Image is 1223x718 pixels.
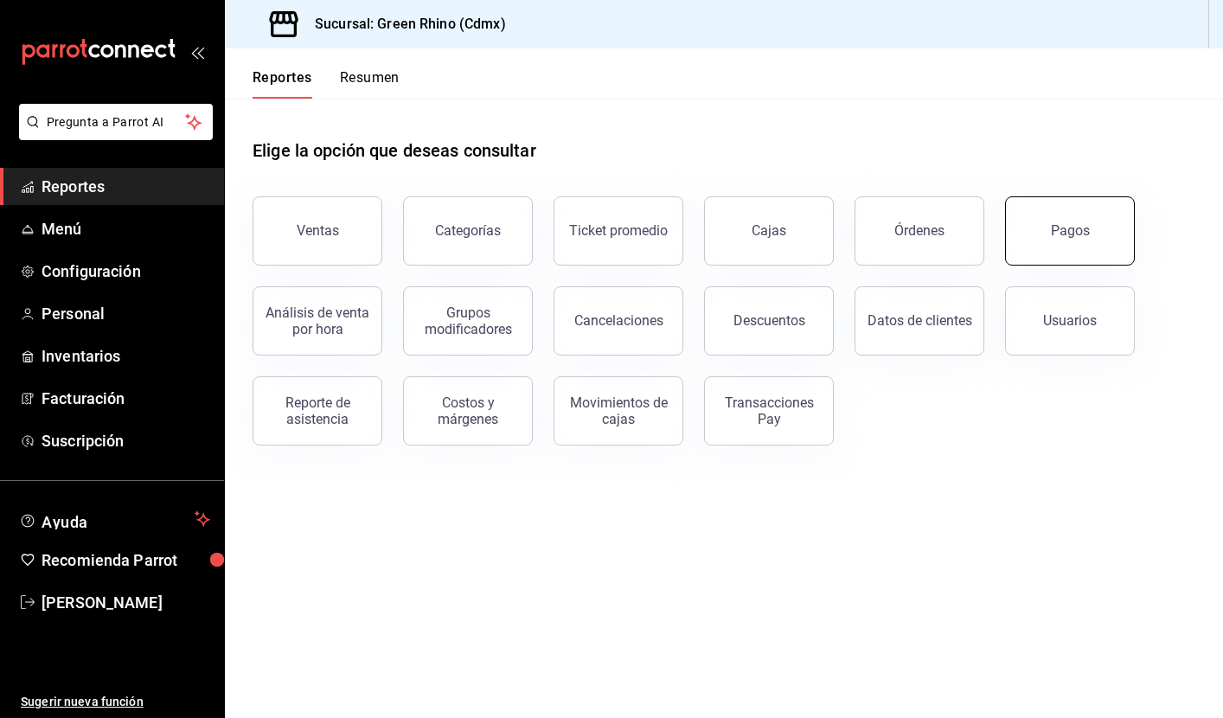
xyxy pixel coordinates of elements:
[42,217,210,240] span: Menú
[42,175,210,198] span: Reportes
[42,302,210,325] span: Personal
[19,104,213,140] button: Pregunta a Parrot AI
[868,312,972,329] div: Datos de clientes
[554,376,683,446] button: Movimientos de cajas
[855,196,984,266] button: Órdenes
[414,394,522,427] div: Costos y márgenes
[301,14,506,35] h3: Sucursal: Green Rhino (Cdmx)
[340,69,400,99] button: Resumen
[554,286,683,356] button: Cancelaciones
[715,394,823,427] div: Transacciones Pay
[12,125,213,144] a: Pregunta a Parrot AI
[569,222,668,239] div: Ticket promedio
[855,286,984,356] button: Datos de clientes
[403,286,533,356] button: Grupos modificadores
[253,69,400,99] div: navigation tabs
[253,376,382,446] button: Reporte de asistencia
[264,305,371,337] div: Análisis de venta por hora
[1005,286,1135,356] button: Usuarios
[574,312,663,329] div: Cancelaciones
[435,222,501,239] div: Categorías
[297,222,339,239] div: Ventas
[42,591,210,614] span: [PERSON_NAME]
[704,286,834,356] button: Descuentos
[253,138,536,163] h1: Elige la opción que deseas consultar
[704,376,834,446] button: Transacciones Pay
[1005,196,1135,266] button: Pagos
[403,196,533,266] button: Categorías
[253,196,382,266] button: Ventas
[1051,222,1090,239] div: Pagos
[42,509,188,529] span: Ayuda
[403,376,533,446] button: Costos y márgenes
[565,394,672,427] div: Movimientos de cajas
[752,222,786,239] div: Cajas
[554,196,683,266] button: Ticket promedio
[42,260,210,283] span: Configuración
[253,286,382,356] button: Análisis de venta por hora
[42,387,210,410] span: Facturación
[190,45,204,59] button: open_drawer_menu
[42,429,210,452] span: Suscripción
[42,344,210,368] span: Inventarios
[21,693,210,711] span: Sugerir nueva función
[264,394,371,427] div: Reporte de asistencia
[704,196,834,266] button: Cajas
[42,548,210,572] span: Recomienda Parrot
[253,69,312,99] button: Reportes
[47,113,186,131] span: Pregunta a Parrot AI
[1043,312,1097,329] div: Usuarios
[733,312,805,329] div: Descuentos
[414,305,522,337] div: Grupos modificadores
[894,222,944,239] div: Órdenes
